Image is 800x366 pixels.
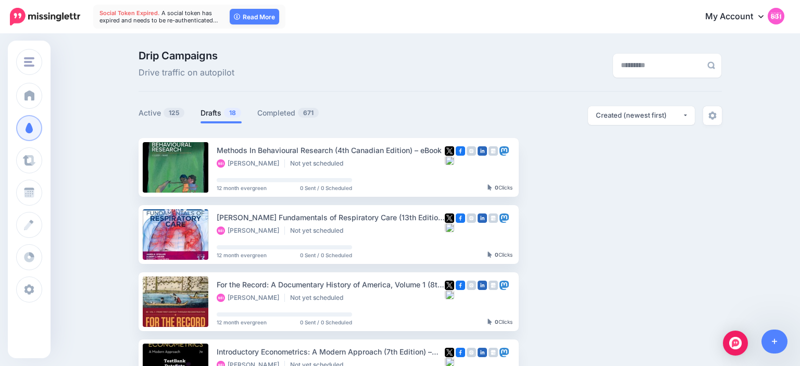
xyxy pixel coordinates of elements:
[489,348,498,357] img: google_business-grey-square.png
[445,290,454,299] img: bluesky-square.png
[445,213,454,223] img: twitter-square.png
[723,331,748,356] div: Open Intercom Messenger
[201,107,242,119] a: Drafts18
[488,252,512,258] div: Clicks
[217,320,267,325] span: 12 month evergreen
[445,348,454,357] img: twitter-square.png
[445,223,454,232] img: bluesky-square.png
[99,9,218,24] span: A social token has expired and needs to be re-authenticated…
[708,111,717,120] img: settings-grey.png
[99,9,160,17] span: Social Token Expired.
[456,348,465,357] img: facebook-square.png
[467,348,476,357] img: instagram-grey-square.png
[217,253,267,258] span: 12 month evergreen
[300,320,352,325] span: 0 Sent / 0 Scheduled
[217,294,285,302] li: [PERSON_NAME]
[300,253,352,258] span: 0 Sent / 0 Scheduled
[489,281,498,290] img: google_business-grey-square.png
[164,108,184,118] span: 125
[24,57,34,67] img: menu.png
[596,110,682,120] div: Created (newest first)
[499,348,509,357] img: mastodon-square.png
[445,156,454,165] img: bluesky-square.png
[488,251,492,258] img: pointer-grey-darker.png
[224,108,241,118] span: 18
[488,319,492,325] img: pointer-grey-darker.png
[478,281,487,290] img: linkedin-square.png
[230,9,279,24] a: Read More
[588,106,695,125] button: Created (newest first)
[707,61,715,69] img: search-grey-6.png
[489,213,498,223] img: google_business-grey-square.png
[290,159,348,168] li: Not yet scheduled
[478,213,487,223] img: linkedin-square.png
[217,211,445,223] div: [PERSON_NAME] Fundamentals of Respiratory Care (13th Edition) – eBook
[217,185,267,191] span: 12 month evergreen
[217,226,285,235] li: [PERSON_NAME]
[495,251,498,258] b: 0
[139,51,234,61] span: Drip Campaigns
[495,319,498,325] b: 0
[478,146,487,156] img: linkedin-square.png
[257,107,319,119] a: Completed671
[217,346,445,358] div: Introductory Econometrics: A Modern Approach (7th Edition) – TestBank + IM + PowerPoint
[217,159,285,168] li: [PERSON_NAME]
[290,294,348,302] li: Not yet scheduled
[489,146,498,156] img: google_business-grey-square.png
[467,281,476,290] img: instagram-grey-square.png
[10,8,80,26] img: Missinglettr
[488,184,492,191] img: pointer-grey-darker.png
[445,146,454,156] img: twitter-square.png
[467,146,476,156] img: instagram-grey-square.png
[456,146,465,156] img: facebook-square.png
[300,185,352,191] span: 0 Sent / 0 Scheduled
[495,184,498,191] b: 0
[488,319,512,325] div: Clicks
[499,146,509,156] img: mastodon-square.png
[217,279,445,291] div: For the Record: A Documentary History of America, Volume 1 (8th Edition) – eBook
[467,213,476,223] img: instagram-grey-square.png
[298,108,319,118] span: 671
[217,144,445,156] div: Methods In Behavioural Research (4th Canadian Edition) – eBook
[478,348,487,357] img: linkedin-square.png
[290,226,348,235] li: Not yet scheduled
[139,66,234,80] span: Drive traffic on autopilot
[499,213,509,223] img: mastodon-square.png
[488,185,512,191] div: Clicks
[695,4,784,30] a: My Account
[139,107,185,119] a: Active125
[445,281,454,290] img: twitter-square.png
[499,281,509,290] img: mastodon-square.png
[456,281,465,290] img: facebook-square.png
[456,213,465,223] img: facebook-square.png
